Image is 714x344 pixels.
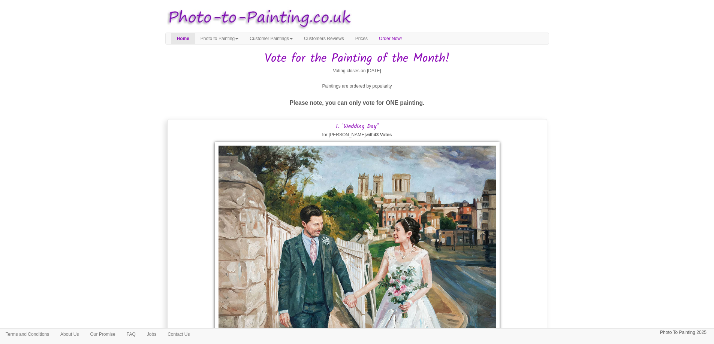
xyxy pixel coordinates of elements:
[298,33,350,44] a: Customers Reviews
[366,132,392,137] span: with
[244,33,298,44] a: Customer Paintings
[165,52,549,65] h1: Vote for the Painting of the Month!
[84,329,121,340] a: Our Promise
[162,4,353,33] img: Photo to Painting
[165,67,549,75] p: Voting closes on [DATE]
[162,329,195,340] a: Contact Us
[195,33,244,44] a: Photo to Painting
[660,329,707,337] p: Photo To Painting 2025
[165,82,549,90] p: Paintings are ordered by popularity
[374,132,392,137] b: 43 Votes
[373,33,407,44] a: Order Now!
[169,123,545,130] h3: 1. "Wedding Day"
[121,329,141,340] a: FAQ
[171,33,195,44] a: Home
[350,33,373,44] a: Prices
[55,329,84,340] a: About Us
[141,329,162,340] a: Jobs
[165,98,549,108] p: Please note, you can only vote for ONE painting.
